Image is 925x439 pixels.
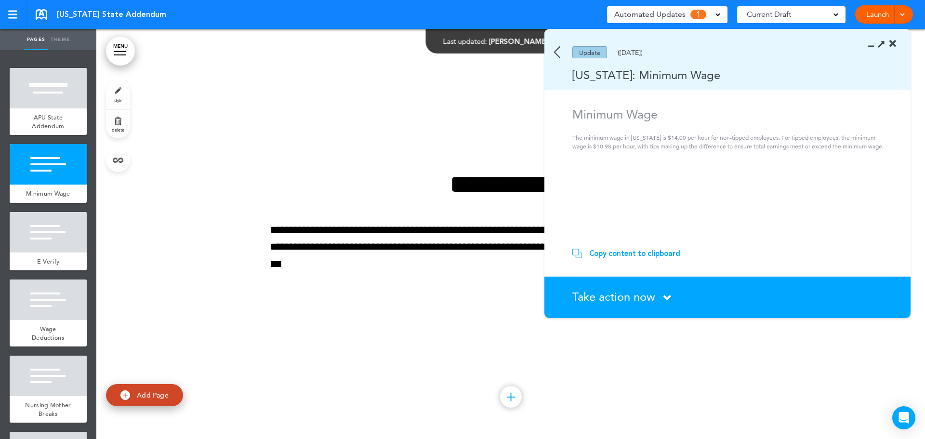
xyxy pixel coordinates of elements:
[572,107,885,121] h1: Minimum Wage
[572,133,885,151] p: The minimum wage in [US_STATE] is $14.00 per hour for non-tipped employees. For tipped employees,...
[10,108,87,135] a: APU State Addendum
[618,49,643,56] div: ([DATE])
[120,390,130,400] img: add.svg
[106,80,130,109] a: style
[106,37,135,66] a: MENU
[690,10,706,19] span: 1
[443,37,487,46] span: Last updated:
[32,113,64,130] span: APU State Addendum
[572,249,582,258] img: copy.svg
[443,38,579,45] div: —
[572,290,655,304] span: Take action now
[10,253,87,271] a: E-Verify
[114,97,122,103] span: style
[32,325,65,342] span: Wage Deductions
[137,391,169,399] span: Add Page
[892,406,915,429] div: Open Intercom Messenger
[544,67,883,83] div: [US_STATE]: Minimum Wage
[589,249,680,258] div: Copy content to clipboard
[25,401,71,418] span: Nursing Mother Breaks
[862,5,893,24] a: Launch
[24,29,48,50] a: Pages
[572,46,607,58] div: Update
[614,8,686,21] span: Automated Updates
[106,109,130,138] a: delete
[106,384,183,407] a: Add Page
[57,9,166,20] span: [US_STATE] State Addendum
[10,396,87,423] a: Nursing Mother Breaks
[747,8,791,21] span: Current Draft
[10,185,87,203] a: Minimum Wage
[37,257,59,266] span: E-Verify
[26,189,70,198] span: Minimum Wage
[48,29,72,50] a: Theme
[554,46,560,58] img: back.svg
[10,320,87,346] a: Wage Deductions
[112,127,124,133] span: delete
[489,37,548,46] span: [PERSON_NAME]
